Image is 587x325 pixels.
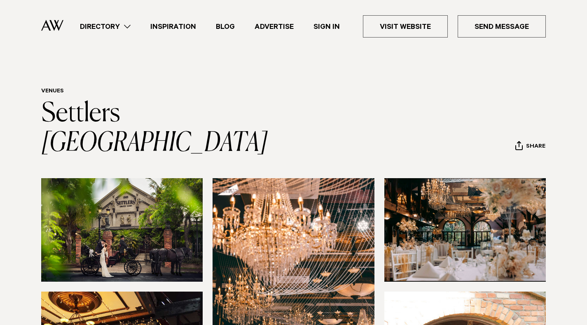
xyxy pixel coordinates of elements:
a: Venues [41,88,64,95]
a: Blog [206,21,245,32]
button: Share [515,141,546,153]
span: Share [526,143,545,151]
a: Settlers [GEOGRAPHIC_DATA] [41,101,268,157]
a: Advertise [245,21,304,32]
a: Sign In [304,21,350,32]
a: Inspiration [140,21,206,32]
a: Visit Website [363,15,448,38]
a: Directory [70,21,140,32]
a: Send Message [458,15,546,38]
img: Auckland Weddings Logo [41,20,63,31]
